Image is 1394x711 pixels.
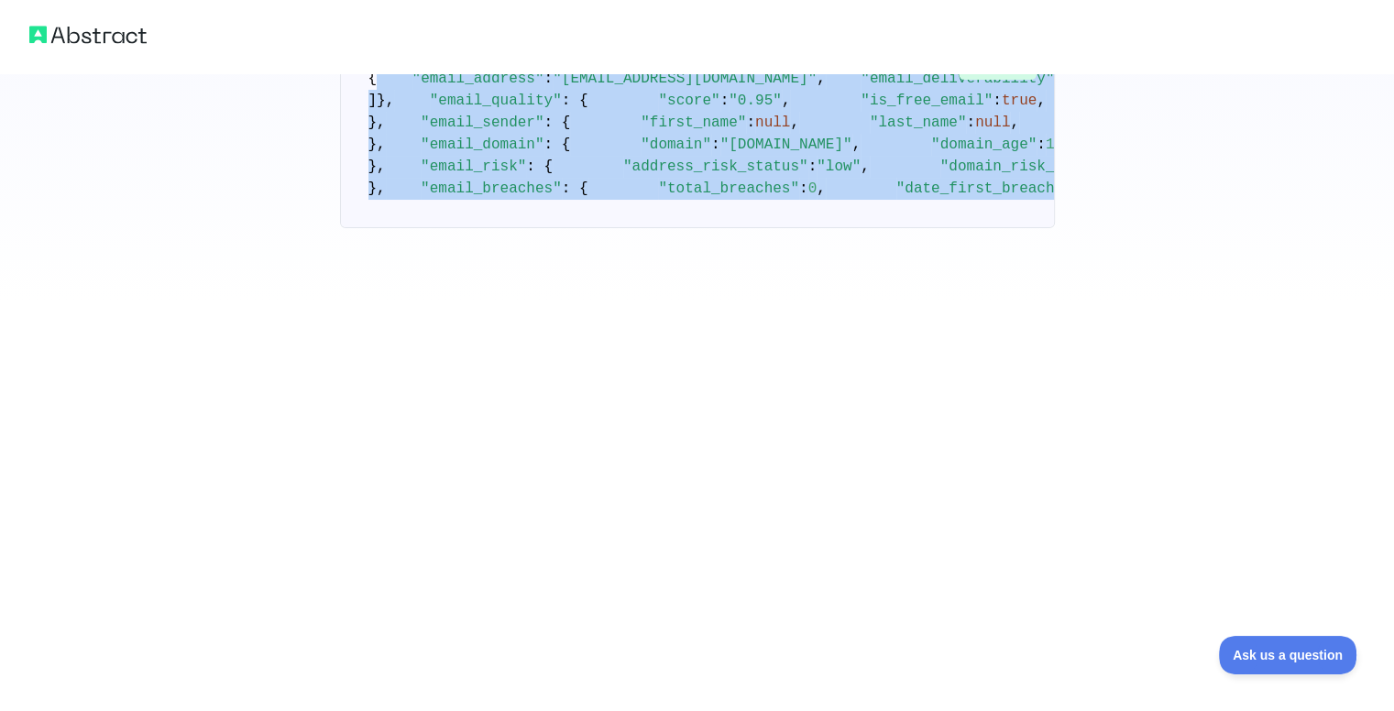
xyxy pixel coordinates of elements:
span: null [975,115,1010,131]
span: true [1002,93,1037,109]
span: "first_name" [641,115,746,131]
span: : [966,115,975,131]
span: "domain_age" [931,137,1037,153]
span: : [746,115,755,131]
span: "last_name" [870,115,967,131]
span: "email_address" [412,71,544,87]
span: : [711,137,720,153]
span: : { [544,115,571,131]
img: Abstract logo [29,22,147,48]
span: , [861,159,870,175]
span: "email_risk" [421,159,526,175]
span: : { [562,180,588,197]
span: : [993,93,1002,109]
span: "email_sender" [421,115,543,131]
span: , [1037,93,1046,109]
span: : [808,159,818,175]
span: , [1010,115,1019,131]
span: "is_free_email" [861,93,993,109]
span: : [799,180,808,197]
span: { [368,71,378,87]
span: "total_breaches" [658,180,799,197]
span: "email_quality" [430,93,562,109]
span: , [790,115,799,131]
iframe: Toggle Customer Support [1219,636,1357,674]
span: "date_first_breached" [896,180,1081,197]
span: , [852,137,862,153]
span: : [544,71,554,87]
span: "email_domain" [421,137,543,153]
span: "score" [658,93,719,109]
span: , [817,180,826,197]
span: : { [544,137,571,153]
span: "0.95" [729,93,782,109]
span: "domain" [641,137,711,153]
span: "email_breaches" [421,180,562,197]
span: : [1037,137,1046,153]
span: "[EMAIL_ADDRESS][DOMAIN_NAME]" [553,71,817,87]
span: 10984 [1046,137,1090,153]
span: , [817,71,826,87]
span: , [782,93,791,109]
span: null [755,115,790,131]
span: "address_risk_status" [623,159,808,175]
span: "domain_risk_status" [940,159,1116,175]
span: "low" [817,159,861,175]
span: "[DOMAIN_NAME]" [720,137,852,153]
span: 0 [808,180,818,197]
span: : { [562,93,588,109]
span: "email_deliverability" [861,71,1054,87]
span: : [720,93,730,109]
span: : { [526,159,553,175]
